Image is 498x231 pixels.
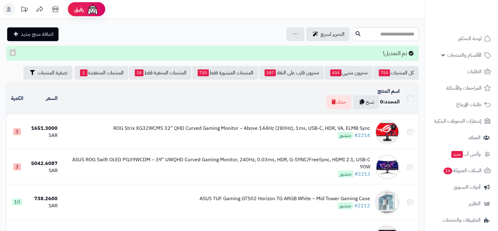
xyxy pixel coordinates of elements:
div: 738.2600 [30,195,58,202]
span: 187 [265,69,276,76]
a: المنتجات المنشورة فقط735 [192,66,258,80]
img: ROG Strix XG32WCMS 32" QHD Curved Gaming Monitor – Above 144Hz (280Hz), 1ms, USB-C, HDR, VA, ELMB... [375,120,400,144]
a: الطلبات [429,64,494,79]
a: العملاء [429,130,494,145]
div: SAR [30,202,58,210]
button: × [10,49,16,56]
div: 5042.6087 [30,160,58,167]
button: نسخ [353,95,379,109]
a: المنتجات المخفضة1 [74,66,129,80]
div: SAR [30,167,58,174]
a: السعر [46,95,58,102]
a: مخزون قارب على النفاذ187 [259,66,324,80]
span: الطلبات [467,67,482,76]
span: 1 [80,69,87,76]
a: مخزون منتهي434 [325,66,373,80]
span: إشعارات التحويلات البنكية [434,117,482,125]
a: اسم المنتج [378,87,400,95]
div: المحدد: [380,98,400,106]
a: #2213 [355,170,370,178]
a: المنتجات المخفية فقط18 [129,66,191,80]
span: العملاء [468,133,481,142]
a: إشعارات التحويلات البنكية [429,114,494,129]
span: التحرير لسريع [321,31,345,38]
button: تصفية المنتجات [23,66,73,80]
a: كل المنتجات753 [373,66,419,80]
span: منشور [338,132,353,139]
a: لوحة التحكم [429,31,494,46]
span: المراجعات والأسئلة [446,84,482,92]
span: طلبات الإرجاع [456,100,482,109]
span: التطبيقات والخدمات [443,216,481,224]
a: السلات المتروكة16 [429,163,494,178]
a: المراجعات والأسئلة [429,81,494,96]
a: أدوات التسويق [429,180,494,195]
span: اضافة منتج جديد [21,31,54,38]
span: رفيق [74,6,84,13]
span: 3 [13,128,21,135]
button: حذف [326,95,351,109]
img: logo-2.png [456,5,492,18]
span: لوحة التحكم [458,34,482,43]
span: الأقسام والمنتجات [447,51,482,59]
img: ASUS TUF Gaming GT502 Horizon TG ARGB White – Mid Tower Gaming Case [375,190,400,215]
a: اضافة منتج جديد [7,27,59,41]
span: 434 [330,69,341,76]
img: ASUS ROG Swift OLED PG39WCDM – 39" UWQHD Curved Gaming Monitor, 240Hz, 0.03ms, HDR, G-SYNC/FreeSy... [375,155,400,180]
span: التقارير [469,199,481,208]
span: 3 [13,163,21,170]
div: SAR [30,132,58,139]
a: التطبيقات والخدمات [429,213,494,228]
div: تم التعديل! [6,46,419,61]
img: ai-face.png [87,3,99,16]
span: تصفية المنتجات [38,69,68,77]
div: ROG Strix XG32WCMS 32" QHD Curved Gaming Monitor – Above 144Hz (280Hz), 1ms, USB-C, HDR, VA, ELMB... [113,125,370,132]
div: ASUS TUF Gaming GT502 Horizon TG ARGB White – Mid Tower Gaming Case [200,195,370,202]
span: 753 [379,69,390,76]
a: وآتس آبجديد [429,147,494,162]
span: 10 [12,199,22,205]
a: #2212 [354,202,370,210]
span: 735 [198,69,209,76]
a: طلبات الإرجاع [429,97,494,112]
a: الكمية [11,95,23,102]
span: السلات المتروكة [443,166,482,175]
a: #2214 [354,132,370,139]
a: تحديثات المنصة [16,3,32,17]
span: جديد [451,151,463,158]
a: التحرير لسريع [306,27,350,41]
span: 16 [443,167,453,175]
a: التقارير [429,196,494,211]
div: 1651.3000 [30,125,58,132]
span: وآتس آب [451,150,481,158]
span: أدوات التسويق [453,183,481,191]
span: منشور [338,202,353,209]
span: منشور [338,171,353,177]
span: 0 [380,98,383,106]
span: 18 [135,69,143,76]
div: ASUS ROG Swift OLED PG39WCDM – 39" UWQHD Curved Gaming Monitor, 240Hz, 0.03ms, HDR, G-SYNC/FreeSy... [63,156,370,171]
